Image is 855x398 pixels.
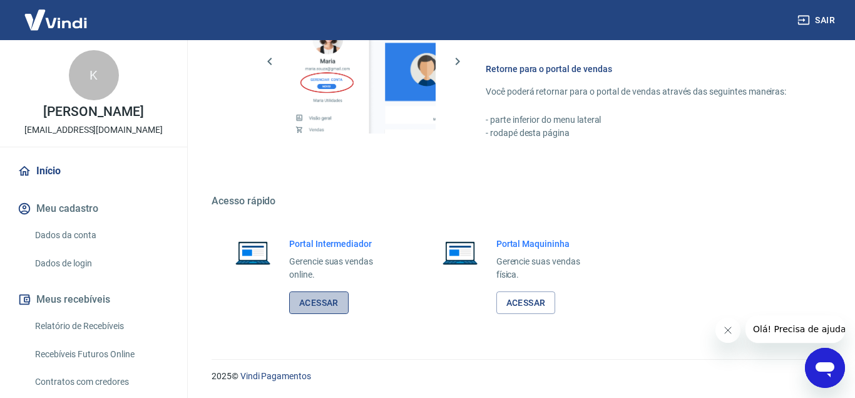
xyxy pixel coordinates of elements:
h6: Portal Maquininha [496,238,603,250]
a: Vindi Pagamentos [240,371,311,381]
iframe: Message from company [745,315,845,343]
h5: Acesso rápido [212,195,825,207]
p: - rodapé desta página [486,127,795,140]
p: Gerencie suas vendas online. [289,255,396,281]
img: Vindi [15,1,96,39]
p: [EMAIL_ADDRESS][DOMAIN_NAME] [24,123,163,137]
p: Gerencie suas vendas física. [496,255,603,281]
button: Sair [795,9,840,32]
a: Início [15,157,172,185]
a: Contratos com credores [30,369,172,395]
iframe: Close message [715,318,740,343]
h6: Retorne para o portal de vendas [486,63,795,75]
button: Meus recebíveis [15,286,172,313]
img: Imagem de um notebook aberto [434,238,486,268]
button: Meu cadastro [15,195,172,223]
a: Dados da conta [30,223,172,248]
a: Relatório de Recebíveis [30,313,172,339]
a: Dados de login [30,251,172,276]
p: [PERSON_NAME] [43,105,143,118]
a: Acessar [289,291,349,315]
p: - parte inferior do menu lateral [486,113,795,127]
h6: Portal Intermediador [289,238,396,250]
div: K [69,50,119,100]
iframe: Button to launch messaging window [805,348,845,388]
img: Imagem de um notebook aberto [227,238,279,268]
p: Você poderá retornar para o portal de vendas através das seguintes maneiras: [486,85,795,98]
p: 2025 © [212,370,825,383]
a: Recebíveis Futuros Online [30,342,172,367]
a: Acessar [496,291,556,315]
span: Olá! Precisa de ajuda? [8,9,105,19]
